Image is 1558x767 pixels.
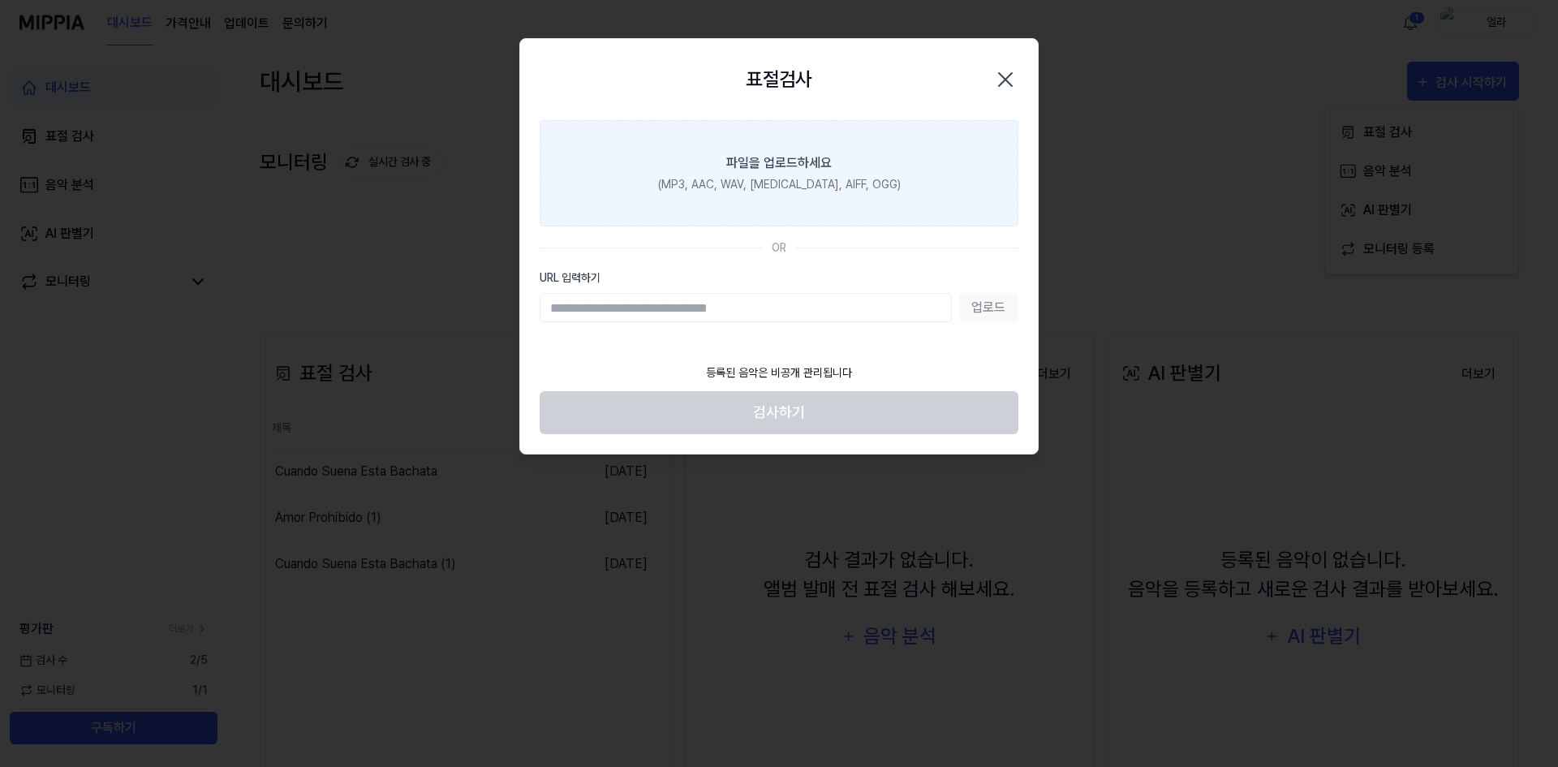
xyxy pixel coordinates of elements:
h2: 표절검사 [746,65,812,94]
div: 등록된 음악은 비공개 관리됩니다 [696,355,862,391]
div: OR [772,239,786,256]
div: (MP3, AAC, WAV, [MEDICAL_DATA], AIFF, OGG) [658,176,901,193]
label: URL 입력하기 [540,269,1018,287]
div: 파일을 업로드하세요 [726,153,832,173]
